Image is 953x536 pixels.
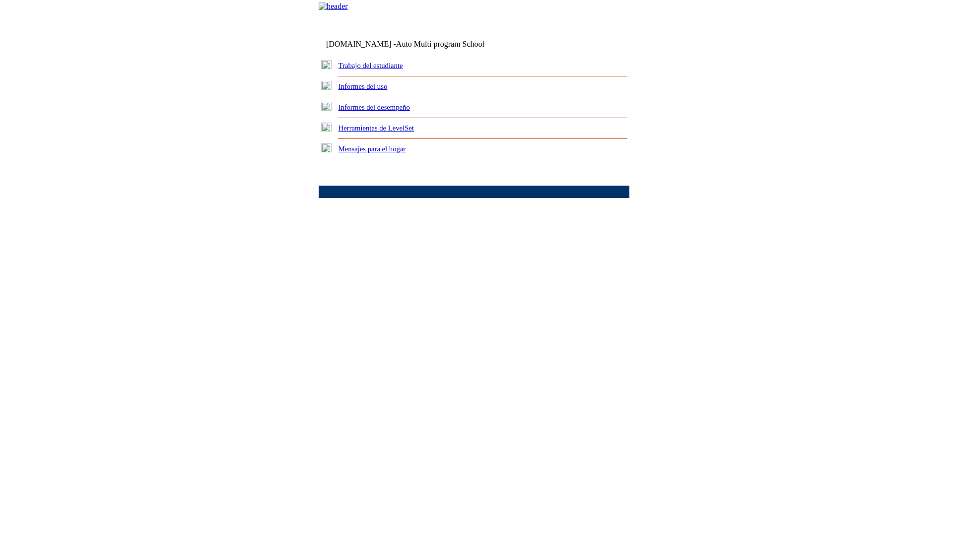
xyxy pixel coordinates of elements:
img: plus.gif [321,102,332,111]
a: Herramientas de LevelSet [339,124,414,132]
img: header [319,2,348,11]
img: plus.gif [321,143,332,152]
img: plus.gif [321,81,332,90]
a: Trabajo del estudiante [339,62,403,69]
a: Informes del uso [339,82,388,90]
a: Mensajes para el hogar [339,145,406,153]
td: [DOMAIN_NAME] - [326,40,509,49]
a: Informes del desempeño [339,103,410,111]
nobr: Auto Multi program School [396,40,484,48]
img: plus.gif [321,60,332,69]
img: plus.gif [321,123,332,132]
